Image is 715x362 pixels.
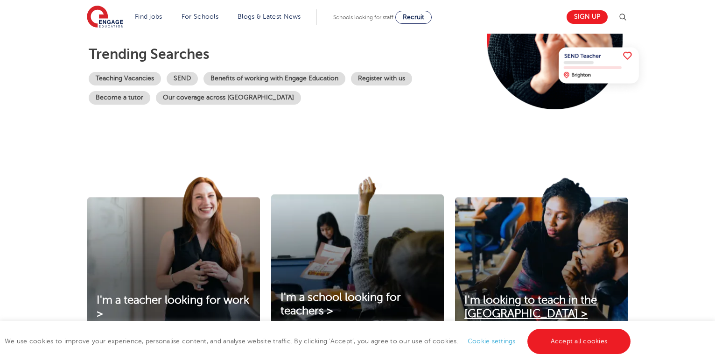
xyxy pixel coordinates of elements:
[87,6,123,29] img: Engage Education
[351,72,412,85] a: Register with us
[527,329,631,354] a: Accept all cookies
[87,294,260,321] a: I'm a teacher looking for work >
[89,46,465,63] p: Trending searches
[167,72,198,85] a: SEND
[464,294,597,320] span: I'm looking to teach in the [GEOGRAPHIC_DATA] >
[87,177,260,333] img: I'm a teacher looking for work
[395,11,432,24] a: Recruit
[333,14,393,21] span: Schools looking for staff
[455,294,628,321] a: I'm looking to teach in the [GEOGRAPHIC_DATA] >
[468,338,516,345] a: Cookie settings
[89,72,161,85] a: Teaching Vacancies
[203,72,345,85] a: Benefits of working with Engage Education
[271,177,444,330] img: I'm a school looking for teachers
[238,13,301,20] a: Blogs & Latest News
[5,338,633,345] span: We use cookies to improve your experience, personalise content, and analyse website traffic. By c...
[89,91,150,105] a: Become a tutor
[455,177,628,333] img: I'm looking to teach in the UK
[97,294,249,320] span: I'm a teacher looking for work >
[271,291,444,318] a: I'm a school looking for teachers >
[182,13,218,20] a: For Schools
[135,13,162,20] a: Find jobs
[280,291,401,317] span: I'm a school looking for teachers >
[403,14,424,21] span: Recruit
[156,91,301,105] a: Our coverage across [GEOGRAPHIC_DATA]
[567,10,608,24] a: Sign up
